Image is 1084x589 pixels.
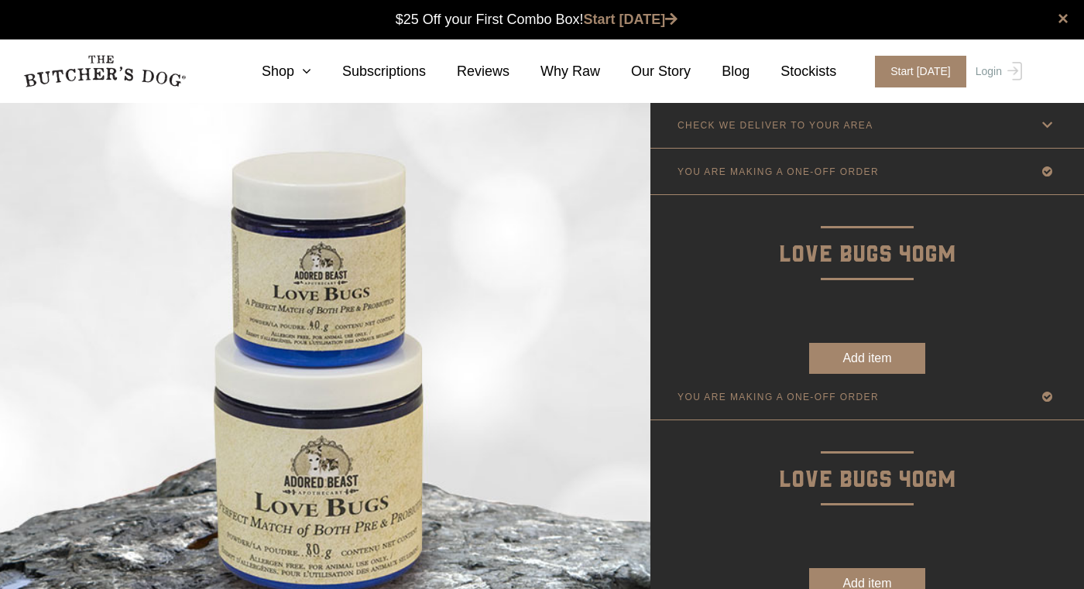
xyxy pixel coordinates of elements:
a: Shop [231,61,311,82]
a: CHECK WE DELIVER TO YOUR AREA [650,102,1084,148]
a: Subscriptions [311,61,426,82]
a: Reviews [426,61,509,82]
p: Love Bugs 40gm [650,420,1084,498]
a: Start [DATE] [859,56,972,87]
button: Add item [809,343,925,374]
a: Blog [691,61,750,82]
p: CHECK WE DELIVER TO YOUR AREA [677,120,873,131]
a: Stockists [750,61,836,82]
p: Love Bugs 40gm [650,195,1084,273]
a: YOU ARE MAKING A ONE-OFF ORDER [650,374,1084,419]
a: Our Story [600,61,691,82]
span: Start [DATE] [875,56,966,87]
a: Login [972,56,1022,87]
p: YOU ARE MAKING A ONE-OFF ORDER [677,392,879,402]
a: Why Raw [509,61,600,82]
p: YOU ARE MAKING A ONE-OFF ORDER [677,166,879,177]
a: close [1058,9,1069,28]
a: YOU ARE MAKING A ONE-OFF ORDER [650,149,1084,194]
a: Start [DATE] [584,12,678,27]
